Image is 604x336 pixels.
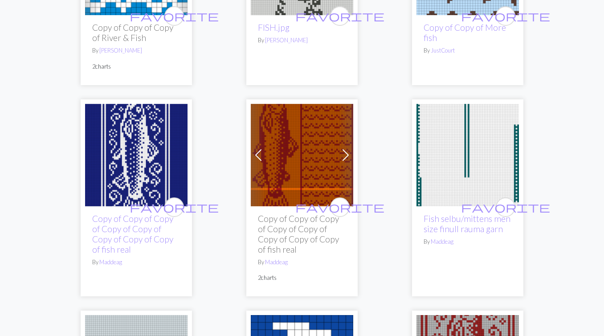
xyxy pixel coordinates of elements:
i: favourite [461,198,550,216]
a: [PERSON_NAME] [265,37,308,44]
i: favourite [461,7,550,25]
img: Copy of fish real [85,104,188,206]
a: Copy of Copy of Copy of Copy of Copy of Copy of Copy of Copy of fish real [92,213,173,254]
p: By [92,46,180,55]
p: By [258,258,346,266]
p: By [424,46,512,55]
img: Fish selbu/mittens men size finull rauma garn [416,104,519,206]
span: favorite [295,200,384,214]
span: favorite [461,9,550,23]
a: JustCourt [431,47,455,54]
button: favourite [164,6,184,26]
span: favorite [295,9,384,23]
i: favourite [295,7,384,25]
button: favourite [330,6,350,26]
a: Fish selbu/mittens men size finull rauma garn [416,150,519,158]
a: Fish selbu/mittens men size finull rauma garn [424,213,510,234]
span: favorite [130,9,219,23]
button: favourite [496,6,515,26]
a: Maddeag [265,258,288,266]
a: Maddeag [99,258,122,266]
a: Maddeag [431,238,453,245]
i: favourite [130,198,219,216]
button: favourite [330,197,350,217]
button: favourite [164,197,184,217]
a: Copy of Copy of More fish [424,22,506,43]
img: fish real [251,104,353,206]
p: By [424,238,512,246]
h2: Copy of Copy of Copy of Copy of Copy of Copy of Copy of Copy of fish real [258,213,346,254]
h2: Copy of Copy of Copy of River & Fish [92,22,180,43]
p: 2 charts [92,62,180,71]
p: By [92,258,180,266]
span: favorite [461,200,550,214]
p: 2 charts [258,274,346,282]
i: favourite [295,198,384,216]
a: fish real [251,150,353,158]
i: favourite [130,7,219,25]
button: favourite [496,197,515,217]
span: favorite [130,200,219,214]
a: FISH.jpg [258,22,290,33]
a: [PERSON_NAME] [99,47,142,54]
a: Copy of fish real [85,150,188,158]
p: By [258,36,346,45]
